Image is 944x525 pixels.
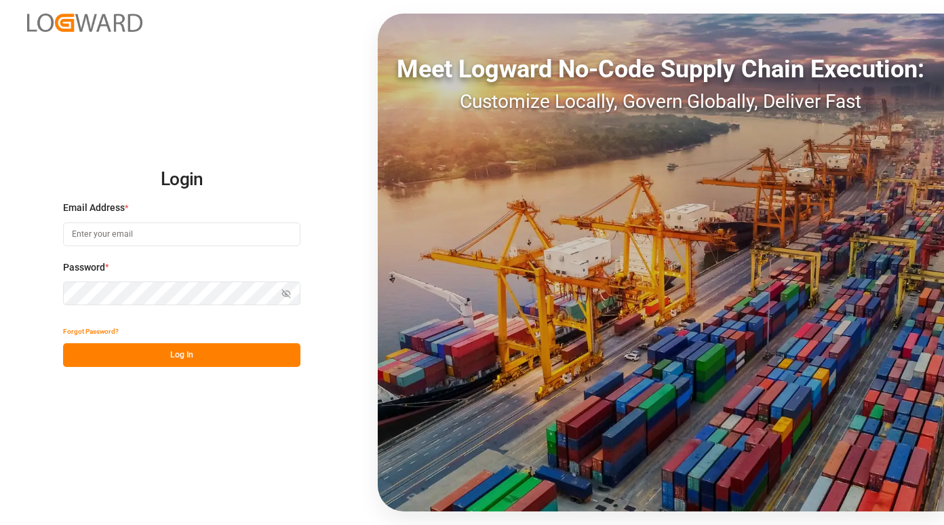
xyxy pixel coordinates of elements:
img: Logward_new_orange.png [27,14,142,32]
div: Meet Logward No-Code Supply Chain Execution: [378,51,944,87]
h2: Login [63,158,300,201]
input: Enter your email [63,222,300,246]
button: Forgot Password? [63,319,119,343]
span: Email Address [63,201,125,215]
div: Customize Locally, Govern Globally, Deliver Fast [378,87,944,116]
button: Log In [63,343,300,367]
span: Password [63,260,105,275]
